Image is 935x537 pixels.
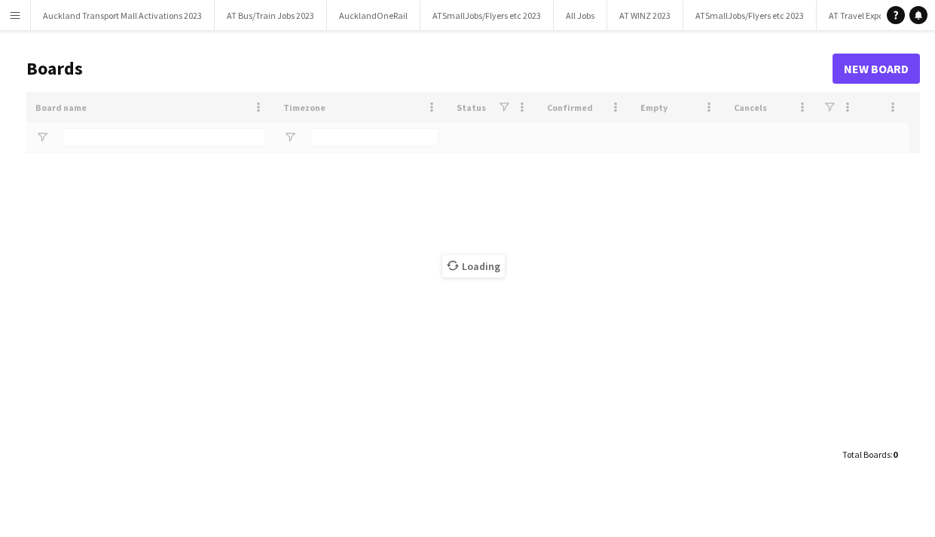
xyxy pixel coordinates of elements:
[420,1,554,30] button: ATSmallJobs/Flyers etc 2023
[842,449,891,460] span: Total Boards
[215,1,327,30] button: AT Bus/Train Jobs 2023
[327,1,420,30] button: AucklandOneRail
[442,255,505,278] span: Loading
[607,1,683,30] button: AT WINZ 2023
[31,1,215,30] button: Auckland Transport Mall Activations 2023
[683,1,817,30] button: ATSmallJobs/Flyers etc 2023
[833,54,920,84] a: New Board
[817,1,919,30] button: AT Travel Expos 2024
[842,440,897,469] div: :
[893,449,897,460] span: 0
[554,1,607,30] button: All Jobs
[26,57,833,80] h1: Boards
